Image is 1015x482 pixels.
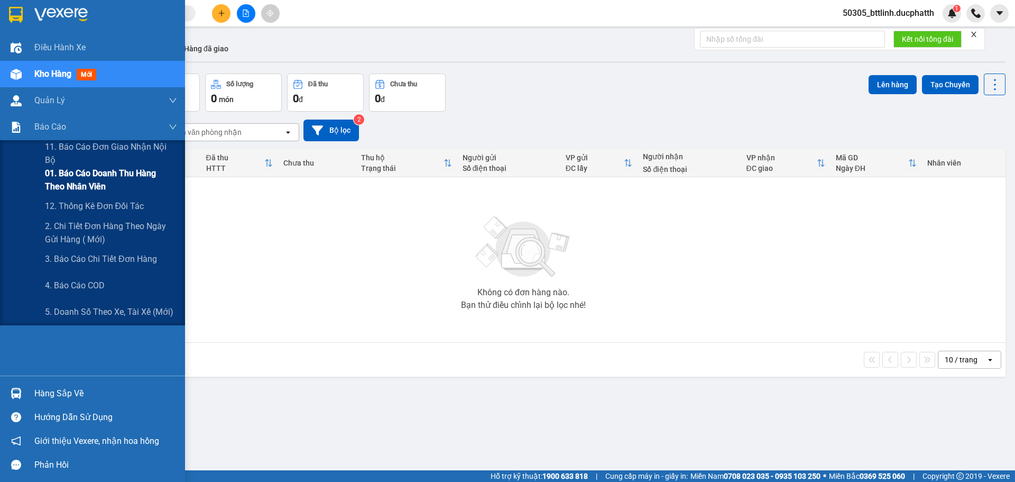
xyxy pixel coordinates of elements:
span: đ [381,95,385,104]
img: warehouse-icon [11,95,22,106]
button: Kết nối tổng đài [893,31,962,48]
div: Chọn văn phòng nhận [169,127,242,138]
div: Người nhận [643,152,735,161]
div: VP gửi [566,153,624,162]
div: ĐC giao [746,164,817,172]
button: Tạo Chuyến [922,75,979,94]
span: plus [218,10,225,17]
span: 1 [955,5,958,12]
span: món [219,95,234,104]
span: 0 [375,92,381,105]
button: caret-down [990,4,1009,23]
span: copyright [956,472,964,480]
div: HTTT [206,164,265,172]
div: Chưa thu [283,159,350,167]
img: solution-icon [11,122,22,133]
th: Toggle SortBy [741,149,831,177]
div: Bạn thử điều chỉnh lại bộ lọc nhé! [461,301,586,310]
span: đ [299,95,303,104]
th: Toggle SortBy [831,149,922,177]
span: close [970,31,977,38]
div: 10 / trang [945,354,977,365]
th: Toggle SortBy [356,149,457,177]
span: 11. Báo cáo đơn giao nhận nội bộ [45,140,177,167]
img: logo-vxr [9,7,23,23]
img: warehouse-icon [11,42,22,53]
span: ⚪️ [823,474,826,478]
div: Đã thu [206,153,265,162]
div: Đã thu [308,80,328,88]
svg: open [284,128,292,137]
span: 5. Doanh số theo xe, tài xế (mới) [45,305,173,319]
button: file-add [237,4,255,23]
div: Hướng dẫn sử dụng [34,410,177,425]
strong: 0369 525 060 [860,472,905,480]
div: VP nhận [746,153,817,162]
span: message [11,460,21,470]
span: question-circle [11,412,21,422]
span: 01. Báo cáo doanh thu hàng theo nhân viên [45,167,177,193]
button: aim [261,4,280,23]
sup: 2 [354,114,364,125]
strong: 0708 023 035 - 0935 103 250 [724,472,820,480]
img: icon-new-feature [947,8,957,18]
button: Bộ lọc [303,120,359,141]
div: Mã GD [836,153,908,162]
span: down [169,96,177,105]
button: Lên hàng [869,75,917,94]
button: Số lượng0món [205,74,282,112]
div: Số lượng [226,80,253,88]
strong: 1900 633 818 [542,472,588,480]
div: Ngày ĐH [836,164,908,172]
span: Kết nối tổng đài [902,33,953,45]
button: Hàng đã giao [176,36,237,61]
span: 0 [293,92,299,105]
div: Chưa thu [390,80,417,88]
span: 4. Báo cáo COD [45,279,105,292]
span: Quản Lý [34,94,65,107]
span: Miền Bắc [829,470,905,482]
button: Chưa thu0đ [369,74,446,112]
span: | [596,470,597,482]
img: warehouse-icon [11,69,22,80]
div: Số điện thoại [463,164,555,172]
div: Nhân viên [927,159,1000,167]
span: mới [77,69,96,80]
div: Số điện thoại [643,165,735,174]
span: Điều hành xe [34,41,86,54]
span: caret-down [995,8,1004,18]
button: Đã thu0đ [287,74,364,112]
button: plus [212,4,230,23]
img: svg+xml;base64,PHN2ZyBjbGFzcz0ibGlzdC1wbHVnX19zdmciIHhtbG5zPSJodHRwOi8vd3d3LnczLm9yZy8yMDAwL3N2Zy... [470,210,576,284]
span: Hỗ trợ kỹ thuật: [491,470,588,482]
div: Phản hồi [34,457,177,473]
span: Báo cáo [34,120,66,133]
img: phone-icon [971,8,981,18]
svg: open [986,356,994,364]
span: 50305_bttlinh.ducphatth [834,6,943,20]
span: 2. Chi tiết đơn hàng theo ngày gửi hàng ( mới) [45,220,177,246]
div: Không có đơn hàng nào. [477,288,569,297]
div: Hàng sắp về [34,386,177,402]
th: Toggle SortBy [560,149,638,177]
span: 0 [211,92,217,105]
img: warehouse-icon [11,388,22,399]
span: Kho hàng [34,69,71,79]
span: | [913,470,915,482]
div: ĐC lấy [566,164,624,172]
span: notification [11,436,21,446]
span: file-add [242,10,250,17]
span: Giới thiệu Vexere, nhận hoa hồng [34,434,159,448]
span: down [169,123,177,131]
span: 3. Báo cáo chi tiết đơn hàng [45,252,157,266]
div: Thu hộ [361,153,444,162]
div: Trạng thái [361,164,444,172]
span: 12. Thống kê đơn đối tác [45,199,144,213]
th: Toggle SortBy [201,149,279,177]
span: Cung cấp máy in - giấy in: [605,470,688,482]
span: Miền Nam [690,470,820,482]
input: Nhập số tổng đài [700,31,885,48]
span: aim [266,10,274,17]
sup: 1 [953,5,961,12]
div: Người gửi [463,153,555,162]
